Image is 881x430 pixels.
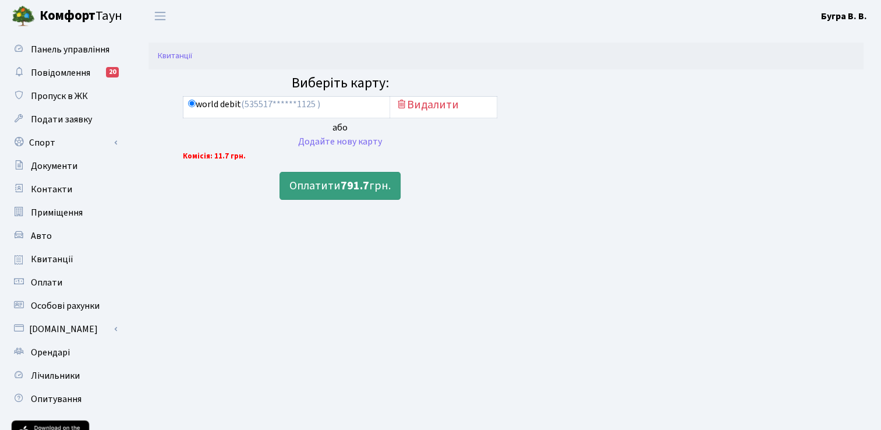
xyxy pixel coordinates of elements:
b: Бугра В. В. [821,10,867,23]
a: Лічильники [6,364,122,387]
span: Повідомлення [31,66,90,79]
span: Приміщення [31,206,83,219]
span: Подати заявку [31,113,92,126]
a: Документи [6,154,122,178]
a: Панель управління [6,38,122,61]
button: Оплатити791.7грн. [279,172,401,200]
span: Контакти [31,183,72,196]
label: world debit [188,98,320,111]
b: Комісія: 11.7 грн. [183,151,246,161]
a: Квитанції [6,248,122,271]
a: Орендарі [6,341,122,364]
a: Подати заявку [6,108,122,131]
a: Опитування [6,387,122,411]
span: Авто [31,230,52,242]
a: Авто [6,224,122,248]
h5: Видалити [395,98,492,112]
a: Спорт [6,131,122,154]
a: Пропуск в ЖК [6,84,122,108]
span: Таун [40,6,122,26]
span: Орендарі [31,346,70,359]
a: Квитанції [158,50,192,62]
span: Квитанції [31,253,73,266]
a: Особові рахунки [6,294,122,318]
b: 791.7 [341,178,369,194]
span: Оплати [31,276,62,289]
a: [DOMAIN_NAME] [6,318,122,341]
span: Особові рахунки [31,299,100,312]
div: Додайте нову карту [183,135,497,149]
span: Документи [31,160,77,172]
span: Панель управління [31,43,109,56]
b: Комфорт [40,6,95,25]
img: logo.png [12,5,35,28]
a: Приміщення [6,201,122,224]
a: Бугра В. В. [821,9,867,23]
input: world debit(535517******1125 ) [188,100,196,107]
span: Опитування [31,393,82,406]
a: Оплати [6,271,122,294]
a: Контакти [6,178,122,201]
div: 20 [106,67,119,77]
span: Лічильники [31,369,80,382]
div: або [183,121,497,135]
button: Переключити навігацію [146,6,175,26]
h4: Виберіть карту: [183,75,497,92]
span: Пропуск в ЖК [31,90,88,103]
a: Повідомлення20 [6,61,122,84]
